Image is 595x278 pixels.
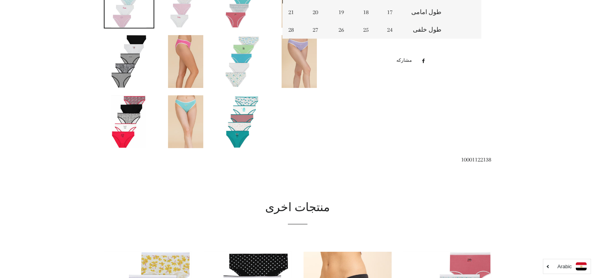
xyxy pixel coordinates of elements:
td: 17 [381,4,405,21]
td: 19 [333,4,358,21]
td: 20 [307,4,333,21]
img: تحميل الصورة في عارض المعرض ، هاى لج شارمين 5 فى الباك [225,35,260,88]
img: تحميل الصورة في عارض المعرض ، هاى لج شارمين 5 فى الباك [111,35,146,88]
img: تحميل الصورة في عارض المعرض ، هاى لج شارمين 5 فى الباك [168,95,203,148]
td: 28 [283,21,307,39]
td: طول خلفى [405,21,482,39]
img: تحميل الصورة في عارض المعرض ، هاى لج شارمين 5 فى الباك [282,35,317,88]
a: Arabic [547,262,587,271]
td: 21 [283,4,307,21]
i: Arabic [557,264,572,269]
span: مشاركه [396,56,416,65]
td: 25 [357,21,381,39]
span: 10001122138 [461,156,492,163]
td: 24 [381,21,405,39]
img: تحميل الصورة في عارض المعرض ، هاى لج شارمين 5 فى الباك [111,95,146,148]
h2: منتجات اخرى [104,200,492,216]
td: 26 [333,21,358,39]
td: 18 [357,4,381,21]
img: تحميل الصورة في عارض المعرض ، هاى لج شارمين 5 فى الباك [225,95,260,148]
td: طول امامى [405,4,482,21]
img: تحميل الصورة في عارض المعرض ، هاى لج شارمين 5 فى الباك [168,35,203,88]
td: 27 [307,21,333,39]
